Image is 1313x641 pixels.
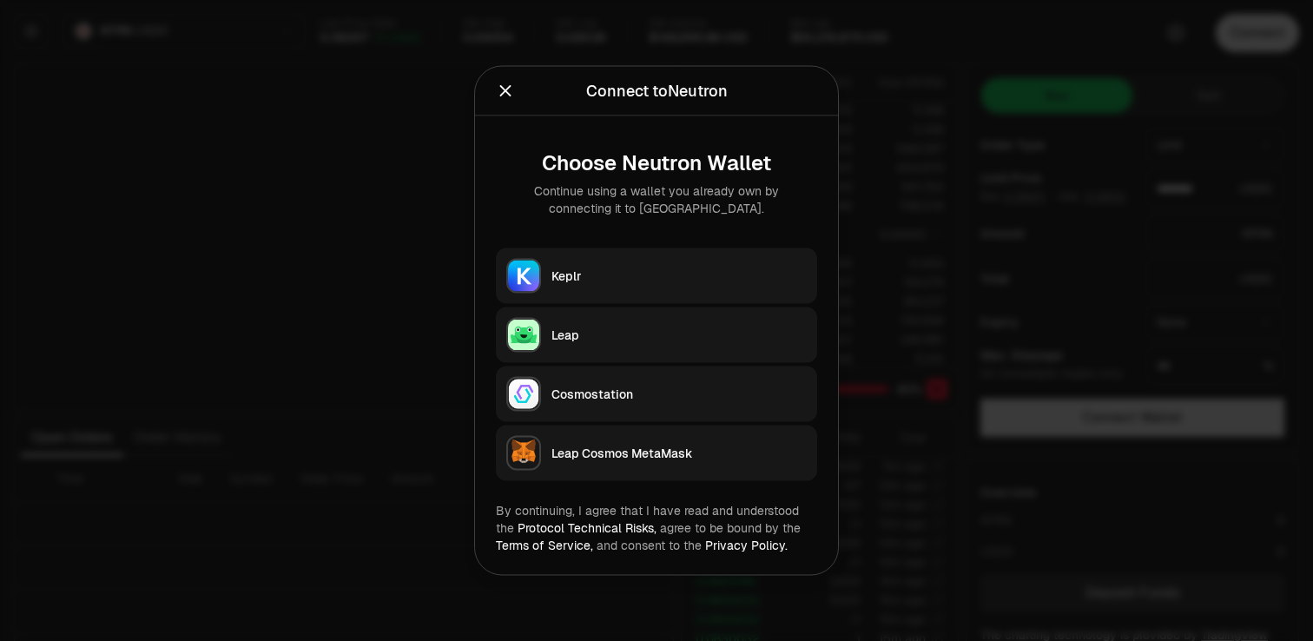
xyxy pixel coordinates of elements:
img: Leap [508,320,539,351]
button: Leap Cosmos MetaMaskLeap Cosmos MetaMask [496,426,817,481]
button: LeapLeap [496,307,817,363]
a: Terms of Service, [496,538,593,553]
img: Leap Cosmos MetaMask [508,438,539,469]
div: Continue using a wallet you already own by connecting it to [GEOGRAPHIC_DATA]. [510,182,803,217]
div: Cosmostation [551,386,807,403]
div: Connect to Neutron [586,79,728,103]
button: Close [496,79,515,103]
img: Cosmostation [508,379,539,410]
div: Leap Cosmos MetaMask [551,445,807,462]
div: Leap [551,327,807,344]
div: By continuing, I agree that I have read and understood the agree to be bound by the and consent t... [496,502,817,554]
a: Privacy Policy. [705,538,788,553]
div: Choose Neutron Wallet [510,151,803,175]
div: Keplr [551,268,807,285]
img: Keplr [508,261,539,292]
button: CosmostationCosmostation [496,367,817,422]
button: KeplrKeplr [496,248,817,304]
a: Protocol Technical Risks, [518,520,656,536]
